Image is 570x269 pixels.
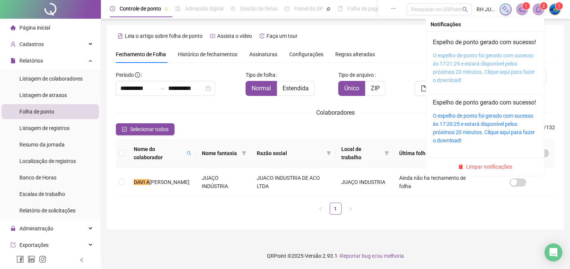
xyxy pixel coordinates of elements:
[135,72,140,78] span: info-circle
[316,109,355,116] span: Colaboradores
[116,51,166,57] span: Fechamento de Folha
[549,4,561,15] img: 66582
[19,58,43,64] span: Relatórios
[10,25,16,30] span: home
[325,148,333,159] span: filter
[383,143,391,163] span: filter
[335,52,375,57] span: Regras alteradas
[315,203,327,215] button: left
[125,33,203,39] span: Leia o artigo sobre folha de ponto
[394,139,481,168] th: Última folha fechada
[545,244,563,262] div: Open Intercom Messenger
[134,145,184,161] span: Nome do colaborador
[458,164,463,169] span: delete
[345,203,357,215] li: Próxima página
[79,257,84,263] span: left
[525,3,528,9] span: 1
[159,85,165,91] span: to
[230,6,235,11] span: sun
[10,226,16,231] span: lock
[433,52,535,83] a: O espelho de ponto foi gerado com sucesso às 17:21:29 e estará disponível pelos próximos 20 minut...
[10,242,16,248] span: export
[391,6,396,11] span: ellipsis
[19,25,50,31] span: Página inicial
[433,99,536,106] a: Espelho de ponto gerado com sucesso!
[433,39,536,46] a: Espelho de ponto gerado com sucesso!
[330,203,342,215] li: 1
[196,168,251,197] td: JUAÇO INDÚSTRIA
[283,85,309,92] span: Estendida
[555,2,563,10] sup: Atualize o seu contato no menu Meus Dados
[338,71,374,79] span: Tipo de arquivo
[122,127,127,132] span: check-square
[326,7,331,11] span: pushpin
[400,175,466,189] span: Ainda não há fechamento de folha
[462,7,468,12] span: search
[477,5,495,13] span: RH JUAÇO
[110,6,115,11] span: clock-circle
[116,123,175,135] button: Selecionar todos
[19,125,70,131] span: Listagem de registros
[19,242,49,248] span: Exportações
[202,149,239,157] span: Nome fantasia
[558,3,561,9] span: 1
[242,151,246,155] span: filter
[28,256,35,263] span: linkedin
[284,6,290,11] span: dashboard
[338,6,343,11] span: book
[210,33,215,39] span: youtube
[178,51,237,57] span: Histórico de fechamentos
[19,142,65,148] span: Resumo da jornada
[345,203,357,215] button: right
[327,151,331,155] span: filter
[455,162,515,171] button: Limpar notificações
[251,168,336,197] td: JUACO INDUSTRIA DE ACO LTDA
[519,6,526,13] span: notification
[101,243,570,269] footer: QRPoint © 2025 - 2.93.1 -
[294,6,323,12] span: Painel do DP
[19,41,44,47] span: Cadastros
[415,81,481,96] button: [PERSON_NAME]
[266,33,298,39] span: Faça um tour
[348,207,353,211] span: right
[150,179,190,185] span: [PERSON_NAME]
[185,143,193,163] span: search
[431,20,540,28] div: Notificações
[257,149,324,157] span: Razão social
[130,125,169,133] span: Selecionar todos
[19,109,54,115] span: Folha de ponto
[540,2,548,10] sup: 2
[19,226,53,232] span: Administração
[502,5,510,13] img: sparkle-icon.fc2bf0ac1784a2077858766a79e2daf3.svg
[315,203,327,215] li: Página anterior
[421,85,427,91] span: file
[164,7,169,11] span: pushpin
[19,92,67,98] span: Listagem de atrasos
[305,253,321,259] span: Versão
[19,158,76,164] span: Localização de registros
[252,85,271,92] span: Normal
[240,6,278,12] span: Gestão de férias
[19,175,56,181] span: Banco de Horas
[120,6,161,12] span: Controle de ponto
[118,33,123,39] span: file-text
[371,85,380,92] span: ZIP
[344,85,359,92] span: Único
[523,2,530,10] sup: 1
[340,253,404,259] span: Reportar bug e/ou melhoria
[318,207,323,211] span: left
[385,151,389,155] span: filter
[116,72,134,78] span: Período
[39,256,46,263] span: instagram
[175,6,181,11] span: file-done
[134,179,150,185] mark: DAVI A
[342,145,382,161] span: Local de trabalho
[433,113,535,143] a: O espelho de ponto foi gerado com sucesso às 17:20:25 e estará disponível pelos próximos 20 minut...
[185,6,224,12] span: Admissão digital
[19,208,76,214] span: Relatório de solicitações
[217,33,252,39] span: Assista o vídeo
[289,52,323,57] span: Configurações
[187,151,191,155] span: search
[336,168,394,197] td: JUAÇO INDUSTRIA
[16,256,24,263] span: facebook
